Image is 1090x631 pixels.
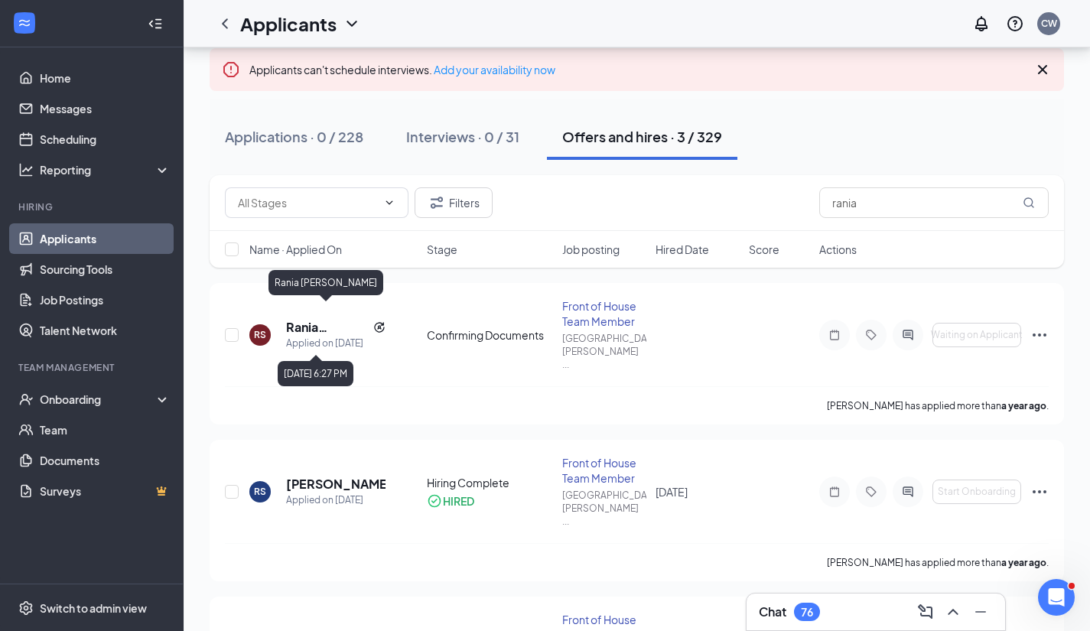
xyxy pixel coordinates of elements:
svg: UserCheck [18,392,34,407]
span: Waiting on Applicant [931,330,1023,340]
svg: Ellipses [1030,326,1049,344]
svg: Collapse [148,16,163,31]
button: ChevronUp [941,600,965,624]
div: [DATE] 6:27 PM [278,361,353,386]
div: Rania [PERSON_NAME] [268,270,383,295]
svg: ActiveChat [899,329,917,341]
svg: Cross [1033,60,1052,79]
svg: Tag [862,329,880,341]
div: Interviews · 0 / 31 [406,127,519,146]
h5: [PERSON_NAME] [286,476,386,493]
svg: ChevronDown [383,197,395,209]
button: ComposeMessage [913,600,938,624]
span: Applicants can't schedule interviews. [249,63,555,76]
div: Team Management [18,361,168,374]
svg: WorkstreamLogo [17,15,32,31]
div: 76 [801,606,813,619]
div: CW [1041,17,1057,30]
button: Waiting on Applicant [932,323,1021,347]
h1: Applicants [240,11,337,37]
span: Stage [427,242,457,257]
p: [PERSON_NAME] has applied more than . [827,556,1049,569]
svg: Settings [18,600,34,616]
h3: Chat [759,603,786,620]
div: Onboarding [40,392,158,407]
div: [GEOGRAPHIC_DATA][PERSON_NAME] ... [562,489,646,528]
div: Hiring Complete [427,475,553,490]
span: [DATE] [656,485,688,499]
a: Job Postings [40,285,171,315]
div: RS [254,485,266,498]
a: SurveysCrown [40,476,171,506]
div: Applied on [DATE] [286,336,386,351]
a: Messages [40,93,171,124]
div: RS [254,328,266,341]
div: Reporting [40,162,171,177]
div: Applied on [DATE] [286,493,386,508]
a: Sourcing Tools [40,254,171,285]
a: Add your availability now [434,63,555,76]
span: Name · Applied On [249,242,342,257]
svg: Minimize [971,603,990,621]
a: Home [40,63,171,93]
svg: Reapply [373,321,386,333]
a: Talent Network [40,315,171,346]
svg: Tag [862,486,880,498]
input: All Stages [238,194,377,211]
svg: Error [222,60,240,79]
b: a year ago [1001,400,1046,411]
button: Filter Filters [415,187,493,218]
div: Hiring [18,200,168,213]
span: Hired Date [656,242,709,257]
div: Offers and hires · 3 / 329 [562,127,722,146]
svg: Analysis [18,162,34,177]
iframe: Intercom live chat [1038,579,1075,616]
div: Applications · 0 / 228 [225,127,363,146]
svg: ChevronLeft [216,15,234,33]
div: HIRED [443,493,474,509]
span: Start Onboarding [938,486,1016,497]
a: Scheduling [40,124,171,154]
span: Score [749,242,779,257]
div: [GEOGRAPHIC_DATA][PERSON_NAME] ... [562,332,646,371]
svg: QuestionInfo [1006,15,1024,33]
div: Front of House Team Member [562,455,646,486]
svg: ChevronDown [343,15,361,33]
span: Actions [819,242,857,257]
button: Start Onboarding [932,480,1021,504]
div: Confirming Documents [427,327,553,343]
div: Front of House Team Member [562,298,646,329]
a: Documents [40,445,171,476]
b: a year ago [1001,557,1046,568]
svg: CheckmarkCircle [427,493,442,509]
svg: ComposeMessage [916,603,935,621]
p: [PERSON_NAME] has applied more than . [827,399,1049,412]
input: Search in offers and hires [819,187,1049,218]
svg: Notifications [972,15,991,33]
svg: ActiveChat [899,486,917,498]
svg: ChevronUp [944,603,962,621]
div: Switch to admin view [40,600,147,616]
svg: Note [825,486,844,498]
span: Job posting [562,242,620,257]
a: Team [40,415,171,445]
svg: MagnifyingGlass [1023,197,1035,209]
a: Applicants [40,223,171,254]
svg: Note [825,329,844,341]
button: Minimize [968,600,993,624]
svg: Filter [428,194,446,212]
svg: Ellipses [1030,483,1049,501]
h5: Rania [PERSON_NAME] [286,319,367,336]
